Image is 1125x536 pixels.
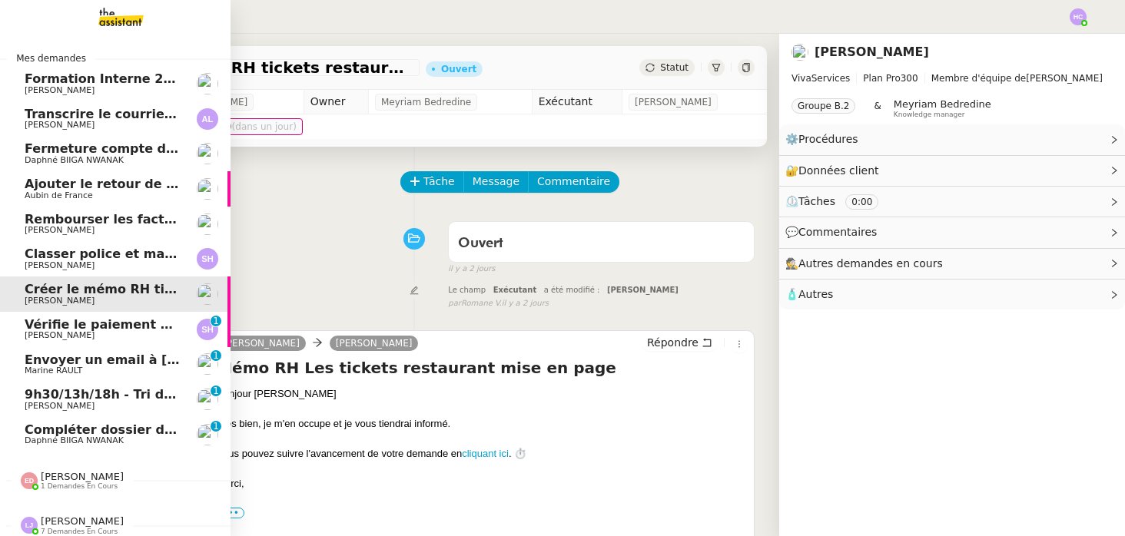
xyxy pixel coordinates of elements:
td: Exécutant [532,90,622,114]
nz-badge-sup: 1 [211,350,221,361]
img: users%2FIoBAolhPL9cNaVKpLOfSBrcGcwi2%2Favatar%2F50a6465f-3fe2-4509-b080-1d8d3f65d641 [791,44,808,61]
span: Classer police et mandat dans brokin [25,246,283,261]
p: 1 [213,350,219,364]
img: users%2Fo4K84Ijfr6OOM0fa5Hz4riIOf4g2%2Favatar%2FChatGPT%20Image%201%20aou%CC%82t%202025%2C%2010_2... [197,353,218,375]
img: svg [197,248,218,270]
span: Ouvert [458,237,503,250]
div: Ouvert [441,65,476,74]
span: il y a 2 jours [502,297,549,310]
button: Message [463,171,529,193]
div: ⚙️Procédures [779,124,1125,154]
span: a été modifié : [544,286,600,294]
span: Envoyer un email à [EMAIL_ADDRESS][DOMAIN_NAME] [25,352,401,367]
div: 💬Commentaires [779,217,1125,247]
img: svg [1070,8,1087,25]
nz-tag: 0:00 [845,194,878,210]
span: [PERSON_NAME] [25,225,95,235]
span: Exécutant [493,286,537,294]
span: [PERSON_NAME] [25,296,95,306]
span: 9h30/13h/18h - Tri de la boite mail PRO - 12 septembre 2025 [25,387,444,402]
a: cliquant ici [462,448,509,459]
span: & [874,98,881,118]
span: Données client [798,164,879,177]
span: Membre d'équipe de [931,73,1027,84]
span: Daphné BIIGA NWANAK [25,155,124,165]
nz-tag: Groupe B.2 [791,98,855,114]
nz-badge-sup: 1 [211,385,221,396]
span: Formation Interne 2 - [PERSON_NAME] [25,71,291,86]
div: Très bien, je m'en occupe et je vous tiendrai informé. [217,416,748,432]
span: Créer le mémo RH tickets restaurant [80,60,413,75]
img: users%2Fa6PbEmLwvGXylUqKytRPpDpAx153%2Favatar%2Ffanny.png [197,73,218,94]
div: Vous pouvez suivre l'avancement de votre demande en . ⏱️ [217,446,748,462]
span: Ajouter le retour de crédit à la commission [25,177,322,191]
span: Meyriam Bedredine [381,94,471,110]
app-user-label: Knowledge manager [894,98,991,118]
span: [PERSON_NAME] [223,338,300,349]
nz-badge-sup: 1 [211,421,221,432]
span: 💬 [785,226,884,238]
span: Vérifie le paiement de la facture 24513 [25,317,296,332]
span: Statut [660,62,689,73]
button: Commentaire [528,171,619,193]
span: Compléter dossier domiciliation asso sur Se Domicilier [25,422,403,437]
span: Procédures [798,133,858,145]
img: svg [197,108,218,130]
img: users%2FKPVW5uJ7nAf2BaBJPZnFMauzfh73%2Favatar%2FDigitalCollectionThumbnailHandler.jpeg [197,143,218,164]
span: 🕵️ [785,257,950,270]
span: VivaServices [791,73,850,84]
img: svg [197,319,218,340]
span: Plan Pro [863,73,900,84]
span: [PERSON_NAME] [25,85,95,95]
span: [PERSON_NAME] [41,471,124,482]
span: il y a 2 jours [448,263,495,276]
p: 1 [213,421,219,435]
img: svg [21,472,38,489]
span: 7 demandes en cours [41,528,118,536]
span: Autres [798,288,833,300]
a: [PERSON_NAME] [815,45,929,59]
span: [PERSON_NAME] [25,120,95,130]
div: 🔐Données client [779,156,1125,186]
span: Autres demandes en cours [798,257,943,270]
img: users%2FSclkIUIAuBOhhDrbgjtrSikBoD03%2Favatar%2F48cbc63d-a03d-4817-b5bf-7f7aeed5f2a9 [197,178,218,200]
span: [PERSON_NAME] [25,330,95,340]
button: Répondre [642,334,718,351]
span: [PERSON_NAME] [607,286,679,294]
small: Romane V. [448,297,549,310]
span: Daphné BIIGA NWANAK [25,435,124,445]
span: par [448,297,461,310]
div: Bonjour [PERSON_NAME] [217,386,748,402]
span: Créer le mémo RH tickets restaurant [25,282,279,296]
img: users%2FKPVW5uJ7nAf2BaBJPZnFMauzfh73%2Favatar%2FDigitalCollectionThumbnailHandler.jpeg [197,424,218,445]
span: Tâches [798,195,835,207]
span: [PERSON_NAME] [25,401,95,411]
div: 🕵️Autres demandes en cours [779,249,1125,279]
img: users%2FTDxDvmCjFdN3QFePFNGdQUcJcQk1%2Favatar%2F0cfb3a67-8790-4592-a9ec-92226c678442 [197,389,218,410]
div: 🧴Autres [779,280,1125,309]
h4: Mémo RH Les tickets restaurant mise en page [217,357,748,379]
span: 1 demandes en cours [41,482,118,491]
span: Répondre [647,335,699,350]
img: users%2FWH1OB8fxGAgLOjAz1TtlPPgOcGL2%2Favatar%2F32e28291-4026-4208-b892-04f74488d877 [197,213,218,235]
span: 🧴 [785,288,833,300]
span: Meyriam Bedredine [894,98,991,110]
p: 1 [213,385,219,399]
span: [PERSON_NAME] [791,71,1113,86]
span: [PERSON_NAME] [25,260,95,270]
span: 300 [901,73,918,84]
img: svg [21,517,38,534]
span: Transcrire le courrier manuscrit en document Word [25,107,380,121]
button: Tâche [400,171,464,193]
div: Merci, [217,476,748,491]
span: Fermeture compte domiciliation Kandbaz [25,141,311,156]
span: Commentaires [798,226,877,238]
a: [PERSON_NAME] [330,336,419,350]
span: Marine RAULT [25,366,82,376]
span: Message [473,173,519,190]
span: ⏲️ [785,195,891,207]
span: [DATE] 17:00 [171,119,297,134]
span: Rembourser les factures et mettre à jour le tableau [25,212,383,227]
span: Mes demandes [7,51,95,66]
span: Commentaire [537,173,610,190]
